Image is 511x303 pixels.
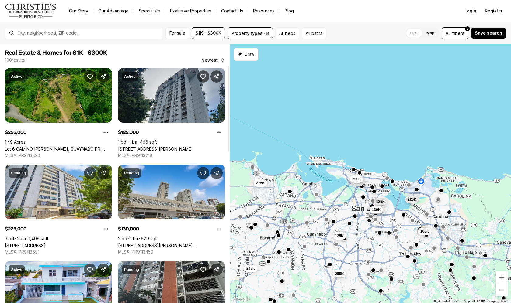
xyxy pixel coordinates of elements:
button: 125K [332,232,346,240]
button: Save Property: Lot 6 CAMINO PACO GALÁN [84,70,96,83]
button: Save Property: 159 COSTA RICA #1D [197,264,209,276]
button: Property options [100,223,112,235]
p: Active [11,267,23,272]
p: Active [11,74,23,79]
span: 2 [467,26,469,31]
button: 155K [350,179,364,186]
button: Share Property [97,264,109,276]
span: 125K [335,233,344,238]
span: Map data ©2025 Google [464,299,497,303]
a: Resources [248,7,280,15]
span: 225K [408,197,416,202]
button: All baths [302,27,326,39]
button: Newest [198,54,229,66]
button: Save Property: 5 AVE LAGUNA #5c [84,167,96,179]
button: Property types · 8 [228,27,273,39]
button: 130K [370,206,383,213]
button: Save Property: 21 VILLA MAGNA COND. #1505 [197,70,209,83]
span: 255K [335,271,344,276]
span: Newest [201,58,218,63]
span: filters [452,30,464,36]
button: All beds [275,27,299,39]
button: 185K [374,198,388,205]
button: 275K [254,179,267,187]
button: Share Property [97,167,109,179]
span: 225K [352,176,361,181]
span: 275K [256,181,265,186]
button: 130K [370,206,383,213]
button: Share Property [210,70,223,83]
button: 255K [332,270,346,277]
a: 1 CALLE LOAIZA CORDERO #1, SAN JUAN PR, 00917 [118,243,225,248]
a: 5 AVE LAGUNA #5c, CAROLINA PR, 00979 [5,243,46,248]
span: Real Estate & Homes for $1K - $300K [5,50,107,56]
a: Lot 6 CAMINO PACO GALÁN, GUAYNABO PR, 00966 [5,146,112,151]
span: 243K [246,266,255,271]
span: For sale [169,31,185,36]
span: 130K [372,207,381,212]
button: 200K [371,205,385,213]
a: Exclusive Properties [165,7,216,15]
button: $1K - $300K [192,27,225,39]
button: Share Property [97,70,109,83]
a: Specialists [134,7,165,15]
p: Active [124,74,136,79]
a: Blog [280,7,299,15]
button: Start drawing [234,48,258,61]
button: Property options [213,126,225,138]
button: Contact Us [216,7,248,15]
span: 185K [376,199,385,204]
button: 225K [405,196,419,203]
span: $1K - $300K [196,31,221,36]
span: Register [485,9,502,13]
button: Save search [471,27,506,39]
button: Save Property: 1 CALLE LOAIZA CORDERO #1 [197,167,209,179]
button: For sale [165,27,189,39]
span: 100K [420,229,429,233]
button: Share Property [210,264,223,276]
span: Login [464,9,476,13]
button: Zoom in [496,271,508,284]
span: 155K [353,180,362,185]
button: Login [461,5,480,17]
label: List [405,28,422,39]
button: Allfilters2 [442,27,468,39]
span: Save search [475,31,502,36]
button: Property options [100,126,112,138]
button: 225K [350,175,363,182]
label: Map [422,28,439,39]
p: Pending [11,171,26,175]
button: 243K [244,265,258,272]
p: Pending [124,267,139,272]
p: Pending [124,171,139,175]
a: Our Advantage [93,7,134,15]
button: Register [481,5,506,17]
button: Property options [213,223,225,235]
button: 100K [418,227,432,235]
img: logo [5,4,57,18]
p: 100 results [5,58,25,63]
a: 21 VILLA MAGNA COND. #1505, SAN JUAN PR, 00921 [118,146,193,151]
button: Share Property [210,167,223,179]
span: All [446,30,451,36]
a: Our Story [64,7,93,15]
button: Save Property: 49 URB. REXVILLE #AC8 [84,264,96,276]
